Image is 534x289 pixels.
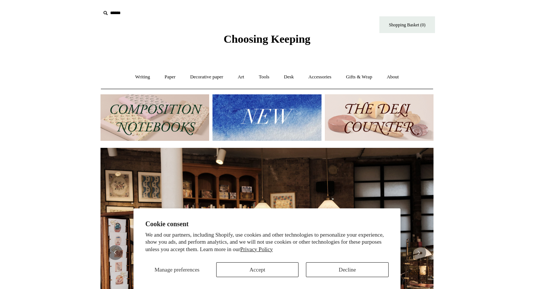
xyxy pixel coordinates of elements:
a: Decorative paper [184,67,230,87]
a: Paper [158,67,182,87]
span: Choosing Keeping [224,33,310,45]
img: 202302 Composition ledgers.jpg__PID:69722ee6-fa44-49dd-a067-31375e5d54ec [100,94,209,141]
a: About [380,67,406,87]
button: Decline [306,262,389,277]
a: Art [231,67,251,87]
a: Tools [252,67,276,87]
h2: Cookie consent [145,220,389,228]
a: Choosing Keeping [224,39,310,44]
span: Manage preferences [155,267,200,273]
a: Gifts & Wrap [339,67,379,87]
a: Shopping Basket (0) [379,16,435,33]
button: Accept [216,262,299,277]
p: We and our partners, including Shopify, use cookies and other technologies to personalize your ex... [145,231,389,253]
button: Manage preferences [145,262,209,277]
img: New.jpg__PID:f73bdf93-380a-4a35-bcfe-7823039498e1 [212,94,321,141]
a: Writing [129,67,157,87]
img: The Deli Counter [325,94,434,141]
button: Previous [108,245,123,260]
a: Privacy Policy [240,246,273,252]
a: Accessories [302,67,338,87]
button: Next [411,245,426,260]
a: Desk [277,67,301,87]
